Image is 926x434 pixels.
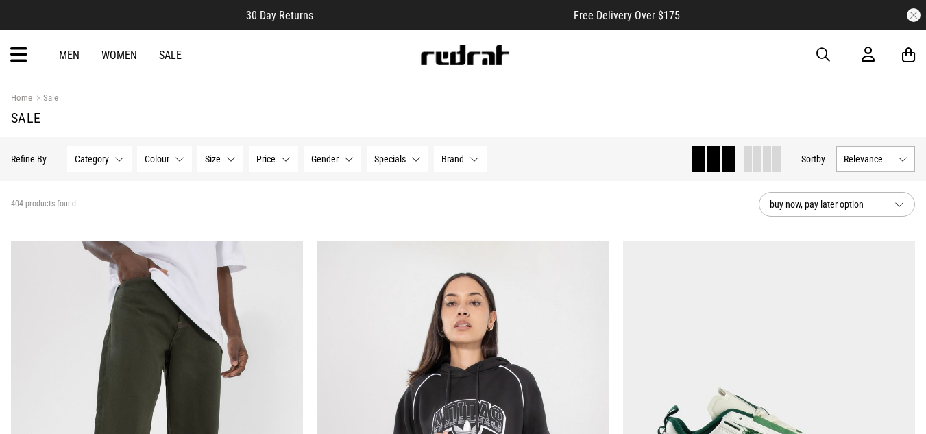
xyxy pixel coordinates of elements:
[205,154,221,165] span: Size
[574,9,680,22] span: Free Delivery Over $175
[441,154,464,165] span: Brand
[59,49,80,62] a: Men
[11,199,76,210] span: 404 products found
[11,154,47,165] p: Refine By
[246,9,313,22] span: 30 Day Returns
[419,45,510,65] img: Redrat logo
[32,93,58,106] a: Sale
[304,146,361,172] button: Gender
[374,154,406,165] span: Specials
[75,154,109,165] span: Category
[801,151,825,167] button: Sortby
[11,93,32,103] a: Home
[159,49,182,62] a: Sale
[11,110,915,126] h1: Sale
[367,146,428,172] button: Specials
[836,146,915,172] button: Relevance
[770,196,884,213] span: buy now, pay later option
[67,146,132,172] button: Category
[145,154,169,165] span: Colour
[341,8,546,22] iframe: Customer reviews powered by Trustpilot
[249,146,298,172] button: Price
[101,49,137,62] a: Women
[844,154,892,165] span: Relevance
[434,146,487,172] button: Brand
[311,154,339,165] span: Gender
[197,146,243,172] button: Size
[816,154,825,165] span: by
[137,146,192,172] button: Colour
[759,192,915,217] button: buy now, pay later option
[256,154,276,165] span: Price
